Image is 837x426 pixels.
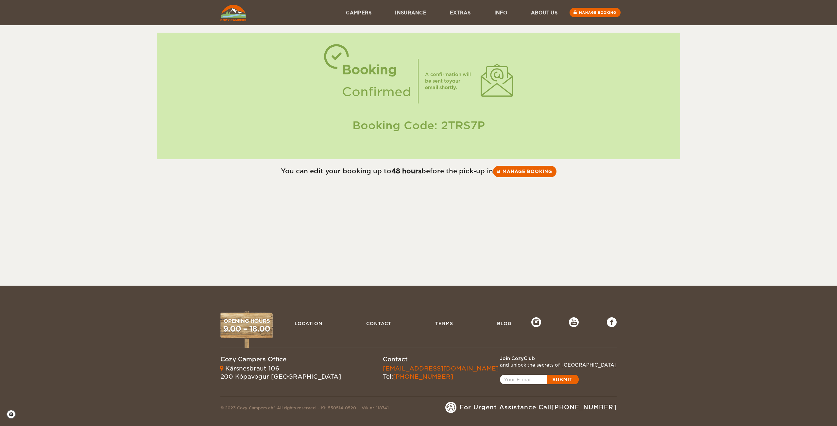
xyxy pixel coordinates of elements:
a: [EMAIL_ADDRESS][DOMAIN_NAME] [383,365,499,372]
a: Open popup [500,375,579,384]
a: Manage booking [570,8,621,17]
a: [PHONE_NUMBER] [551,404,617,411]
div: Join CozyClub [500,355,617,362]
a: Terms [432,317,456,330]
div: Contact [383,355,499,364]
div: and unlock the secrets of [GEOGRAPHIC_DATA] [500,362,617,368]
a: Location [291,317,326,330]
a: Contact [363,317,395,330]
a: Manage booking [493,166,556,177]
div: A confirmation will be sent to [425,71,474,91]
span: For Urgent Assistance Call [460,403,617,412]
a: Blog [494,317,515,330]
img: Cozy Campers [220,5,246,21]
a: [PHONE_NUMBER] [393,373,453,380]
div: Kársnesbraut 106 200 Kópavogur [GEOGRAPHIC_DATA] [220,364,341,381]
div: Confirmed [342,81,411,103]
a: Cookie settings [7,410,20,419]
div: Booking [342,59,411,81]
div: Cozy Campers Office [220,355,341,364]
div: Booking Code: 2TRS7P [163,118,674,133]
div: Tel: [383,364,499,381]
div: © 2023 Cozy Campers ehf. All rights reserved Kt. 550514-0520 Vsk nr. 118741 [220,405,389,413]
strong: 48 hours [391,167,421,175]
